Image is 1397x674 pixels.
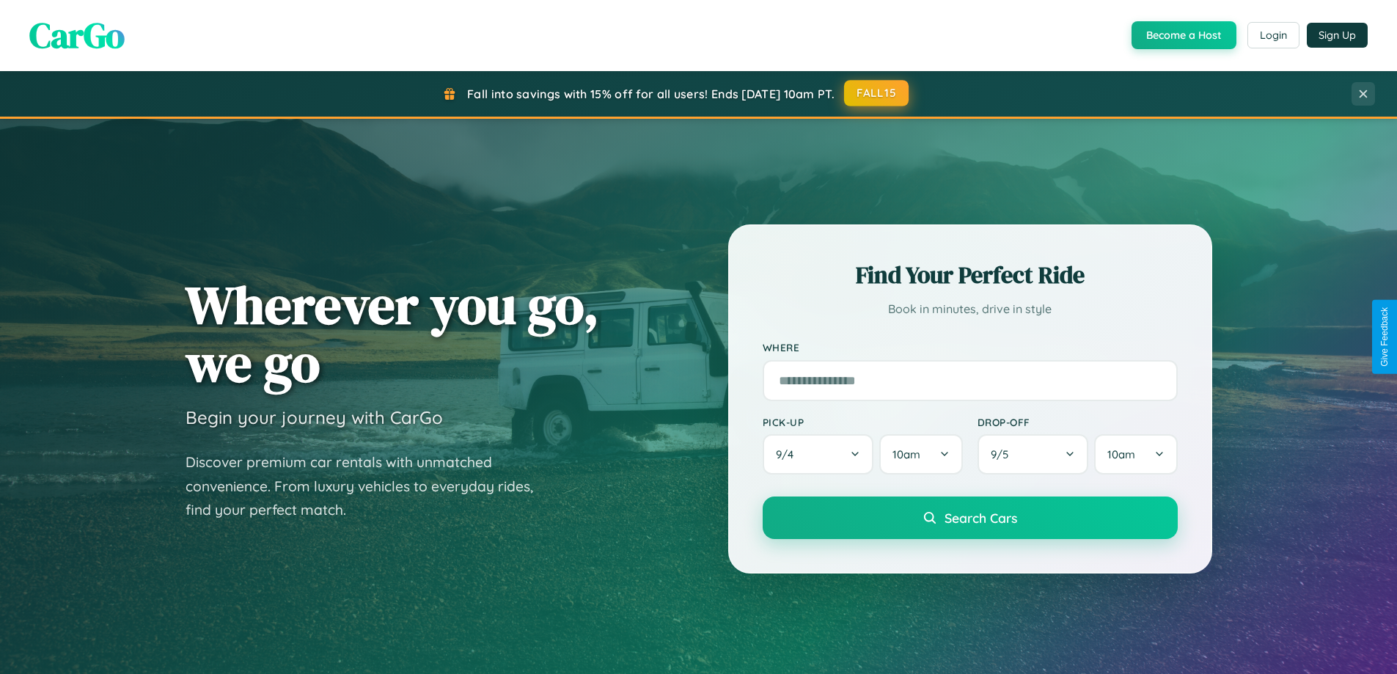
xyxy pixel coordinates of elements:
[978,434,1089,475] button: 9/5
[776,447,801,461] span: 9 / 4
[945,510,1017,526] span: Search Cars
[763,434,874,475] button: 9/4
[1247,22,1299,48] button: Login
[186,276,599,392] h1: Wherever you go, we go
[763,298,1178,320] p: Book in minutes, drive in style
[763,416,963,428] label: Pick-up
[1107,447,1135,461] span: 10am
[763,342,1178,354] label: Where
[1379,307,1390,367] div: Give Feedback
[991,447,1016,461] span: 9 / 5
[29,11,125,59] span: CarGo
[186,450,552,522] p: Discover premium car rentals with unmatched convenience. From luxury vehicles to everyday rides, ...
[892,447,920,461] span: 10am
[1132,21,1236,49] button: Become a Host
[467,87,835,101] span: Fall into savings with 15% off for all users! Ends [DATE] 10am PT.
[1307,23,1368,48] button: Sign Up
[763,259,1178,291] h2: Find Your Perfect Ride
[763,497,1178,539] button: Search Cars
[1094,434,1177,475] button: 10am
[978,416,1178,428] label: Drop-off
[186,406,443,428] h3: Begin your journey with CarGo
[844,80,909,106] button: FALL15
[879,434,962,475] button: 10am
